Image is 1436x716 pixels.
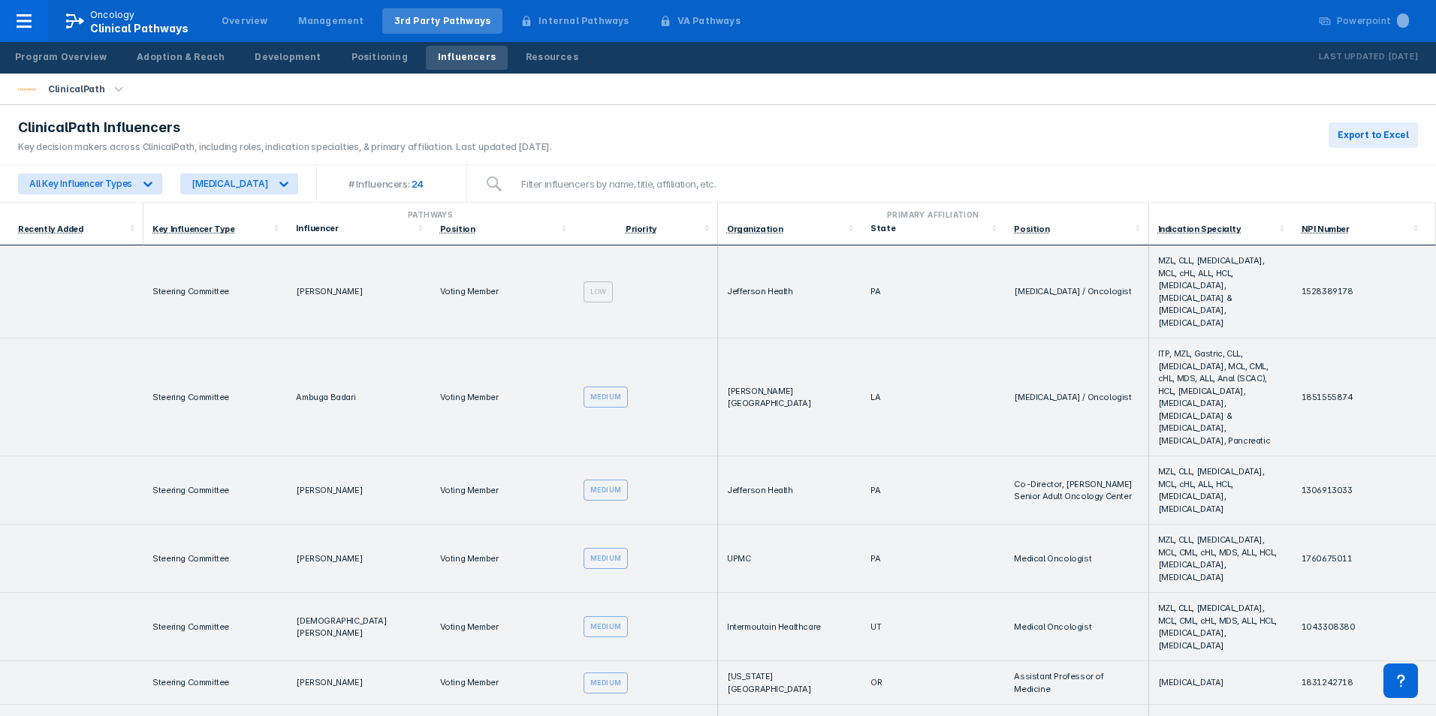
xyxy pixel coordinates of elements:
[287,525,430,593] td: [PERSON_NAME]
[287,338,430,456] td: Ambuga Badari
[243,46,333,70] a: Development
[18,119,180,137] span: ClinicalPath Influencers
[1005,245,1148,338] td: [MEDICAL_DATA] / Oncologist
[125,46,237,70] a: Adoption & Reach
[1149,456,1293,525] td: MZL, CLL, [MEDICAL_DATA], MCL, cHL, ALL, HCL, [MEDICAL_DATA], [MEDICAL_DATA]
[287,245,430,338] td: [PERSON_NAME]
[1319,50,1388,65] p: Last Updated:
[677,14,741,28] div: VA Pathways
[538,14,629,28] div: Internal Pathways
[870,223,987,233] div: State
[42,79,110,100] div: ClinicalPath
[718,338,861,456] td: [PERSON_NAME][GEOGRAPHIC_DATA]
[1149,661,1293,705] td: [MEDICAL_DATA]
[526,50,578,64] div: Resources
[431,245,575,338] td: Voting Member
[431,661,575,705] td: Voting Member
[512,169,1418,199] input: Filter influencers by name, title, affiliation, etc.
[1337,14,1409,28] div: Powerpoint
[426,46,508,70] a: Influencers
[861,661,1005,705] td: OR
[90,8,135,22] p: Oncology
[287,593,430,661] td: [DEMOGRAPHIC_DATA][PERSON_NAME]
[15,50,107,64] div: Program Overview
[431,593,575,661] td: Voting Member
[1005,456,1148,525] td: Co-Director, [PERSON_NAME] Senior Adult Oncology Center
[394,14,491,28] div: 3rd Party Pathways
[584,616,628,637] div: Medium
[1005,338,1148,456] td: [MEDICAL_DATA] / Oncologist
[137,50,225,64] div: Adoption & Reach
[152,224,234,234] div: Key Influencer Type
[1383,663,1418,698] div: Contact Support
[431,338,575,456] td: Voting Member
[1149,593,1293,661] td: MZL, CLL, [MEDICAL_DATA], MCL, CML, cHL, MDS, ALL, HCL, [MEDICAL_DATA], [MEDICAL_DATA]
[90,22,189,35] span: Clinical Pathways
[861,338,1005,456] td: LA
[351,50,408,64] div: Positioning
[584,281,614,302] div: Low
[143,338,287,456] td: Steering Committee
[222,14,268,28] div: Overview
[1149,525,1293,593] td: MZL, CLL, [MEDICAL_DATA], MCL, CML, cHL, MDS, ALL, HCL, [MEDICAL_DATA], [MEDICAL_DATA]
[727,224,783,234] div: Organization
[1329,122,1418,148] button: Export to Excel
[584,548,628,569] div: Medium
[861,456,1005,525] td: PA
[861,525,1005,593] td: PA
[149,209,711,221] div: Pathways
[296,223,412,233] div: Influencer
[1293,245,1436,338] td: 1528389178
[718,245,861,338] td: Jefferson Health
[514,46,590,70] a: Resources
[210,8,280,34] a: Overview
[440,224,475,234] div: Position
[192,178,268,189] div: [MEDICAL_DATA]
[143,661,287,705] td: Steering Committee
[718,525,861,593] td: UPMC
[584,672,628,693] div: Medium
[1005,593,1148,661] td: Medical Oncologist
[143,593,287,661] td: Steering Committee
[1388,50,1418,65] p: [DATE]
[339,46,420,70] a: Positioning
[584,387,628,408] div: Medium
[718,593,861,661] td: Intermoutain Healthcare
[1293,338,1436,456] td: 1851555874
[382,8,503,34] a: 3rd Party Pathways
[1293,525,1436,593] td: 1760675011
[626,224,657,234] div: Priority
[1293,456,1436,525] td: 1306913033
[861,245,1005,338] td: PA
[718,456,861,525] td: Jefferson Health
[143,456,287,525] td: Steering Committee
[143,245,287,338] td: Steering Committee
[3,46,119,70] a: Program Overview
[1149,338,1293,456] td: ITP, MZL, Gastric, CLL, [MEDICAL_DATA], MCL, CML, cHL, MDS, ALL, Anal (SCAC), HCL, [MEDICAL_DATA]...
[286,8,376,34] a: Management
[18,140,552,154] div: Key decision makers across ClinicalPath, including roles, indication specialties, & primary affil...
[861,593,1005,661] td: UT
[724,209,1142,221] div: Primary Affiliation
[1158,224,1241,234] div: Indication Specialty
[438,50,496,64] div: Influencers
[1014,224,1049,234] div: Position
[18,224,83,234] div: Recently Added
[287,456,430,525] td: [PERSON_NAME]
[1149,245,1293,338] td: MZL, CLL, [MEDICAL_DATA], MCL, cHL, ALL, HCL, [MEDICAL_DATA], [MEDICAL_DATA] & [MEDICAL_DATA], [M...
[718,661,861,705] td: [US_STATE][GEOGRAPHIC_DATA]
[1005,525,1148,593] td: Medical Oncologist
[1293,593,1436,661] td: 1043308380
[18,80,36,98] img: via-oncology
[431,525,575,593] td: Voting Member
[287,661,430,705] td: [PERSON_NAME]
[143,525,287,593] td: Steering Committee
[348,178,409,190] div: # Influencers:
[298,14,364,28] div: Management
[1005,661,1148,705] td: Assistant Professor of Medicine
[1338,128,1409,142] span: Export to Excel
[409,178,436,190] span: 24
[29,178,132,189] div: All Key Influencer Types
[1293,661,1436,705] td: 1831242718
[255,50,321,64] div: Development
